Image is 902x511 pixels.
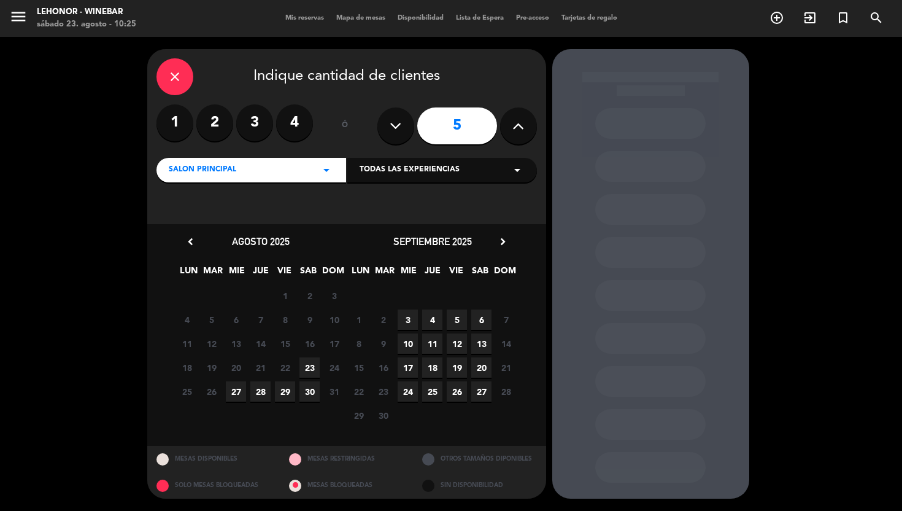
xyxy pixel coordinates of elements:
span: 1 [349,310,369,330]
span: 20 [226,357,246,378]
div: SOLO MESAS BLOQUEADAS [147,472,280,499]
span: 25 [422,381,442,402]
span: 17 [324,334,344,354]
span: 11 [422,334,442,354]
span: 9 [373,334,393,354]
span: 18 [422,357,442,378]
div: SIN DISPONIBILIDAD [413,472,546,499]
span: 19 [201,357,222,378]
span: Lista de Espera [450,15,510,21]
span: 4 [422,310,442,330]
span: 7 [250,310,271,330]
span: 17 [398,357,418,378]
span: 29 [349,405,369,426]
i: menu [9,7,28,26]
span: 3 [398,310,418,330]
i: search [869,10,884,25]
span: 2 [373,310,393,330]
span: 2 [299,286,320,306]
div: MESAS DISPONIBLES [147,446,280,472]
span: 8 [349,334,369,354]
span: DOM [322,263,342,284]
span: LUN [179,263,199,284]
span: septiembre 2025 [393,235,472,248]
div: MESAS RESTRINGIDAS [280,446,413,472]
span: 15 [349,357,369,378]
i: add_circle_outline [769,10,784,25]
label: 1 [156,104,193,141]
span: 24 [398,381,418,402]
span: 5 [201,310,222,330]
span: 16 [373,357,393,378]
span: Disponibilidad [391,15,450,21]
span: 21 [250,357,271,378]
span: VIE [274,263,295,284]
span: Pre-acceso [510,15,555,21]
span: 5 [447,310,467,330]
span: 25 [177,381,197,402]
div: Indique cantidad de clientes [156,58,537,95]
div: OTROS TAMAÑOS DIPONIBLES [413,446,546,472]
span: 27 [471,381,491,402]
span: DOM [494,263,514,284]
span: Mapa de mesas [330,15,391,21]
span: SAB [298,263,318,284]
span: 23 [373,381,393,402]
i: chevron_left [184,235,197,248]
span: 1 [275,286,295,306]
i: turned_in_not [836,10,850,25]
span: 16 [299,334,320,354]
span: SAB [470,263,490,284]
span: 8 [275,310,295,330]
div: Lehonor - Winebar [37,6,136,18]
span: 9 [299,310,320,330]
span: 12 [447,334,467,354]
span: 15 [275,334,295,354]
span: MAR [202,263,223,284]
span: 14 [250,334,271,354]
span: 18 [177,357,197,378]
span: 29 [275,381,295,402]
span: 3 [324,286,344,306]
span: agosto 2025 [232,235,290,248]
span: MIE [226,263,247,284]
label: 2 [196,104,233,141]
i: chevron_right [496,235,509,248]
i: arrow_drop_down [319,163,334,177]
span: VIE [446,263,466,284]
label: 3 [236,104,273,141]
span: Salon Principal [169,164,236,176]
span: 4 [177,310,197,330]
div: ó [325,104,365,147]
span: 10 [398,334,418,354]
span: 12 [201,334,222,354]
span: 13 [226,334,246,354]
span: 7 [496,310,516,330]
div: sábado 23. agosto - 10:25 [37,18,136,31]
span: 6 [226,310,246,330]
span: 19 [447,357,467,378]
span: 26 [447,381,467,402]
span: Todas las experiencias [360,164,460,176]
button: menu [9,7,28,30]
span: 22 [349,381,369,402]
span: Tarjetas de regalo [555,15,623,21]
i: arrow_drop_down [510,163,525,177]
span: 21 [496,357,516,378]
span: 26 [201,381,222,402]
span: 6 [471,310,491,330]
span: 28 [250,381,271,402]
span: 27 [226,381,246,402]
span: Mis reservas [279,15,330,21]
span: 11 [177,334,197,354]
span: MAR [374,263,395,284]
span: 10 [324,310,344,330]
span: JUE [250,263,271,284]
div: MESAS BLOQUEADAS [280,472,413,499]
label: 4 [276,104,313,141]
span: 13 [471,334,491,354]
span: 30 [373,405,393,426]
span: 23 [299,357,320,378]
span: 28 [496,381,516,402]
span: 22 [275,357,295,378]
